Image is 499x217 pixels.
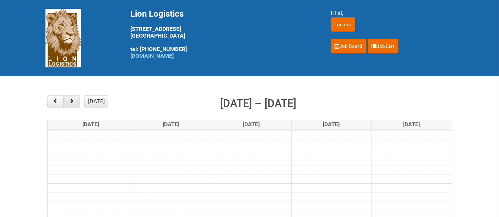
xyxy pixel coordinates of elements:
[45,34,81,41] a: Lion Logistics
[331,39,367,54] a: Job Board
[84,95,108,107] button: [DATE]
[331,17,355,32] input: Log out
[243,121,260,128] span: [DATE]
[131,52,174,59] a: [DOMAIN_NAME]
[368,39,398,54] a: Job List
[163,121,179,128] span: [DATE]
[323,121,340,128] span: [DATE]
[131,9,313,59] div: [STREET_ADDRESS] [GEOGRAPHIC_DATA] tel: [PHONE_NUMBER]
[131,9,184,19] span: Lion Logistics
[45,9,81,67] img: Lion Logistics
[403,121,420,128] span: [DATE]
[220,95,296,112] h2: [DATE] – [DATE]
[331,9,454,17] div: Hi al,
[82,121,99,128] span: [DATE]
